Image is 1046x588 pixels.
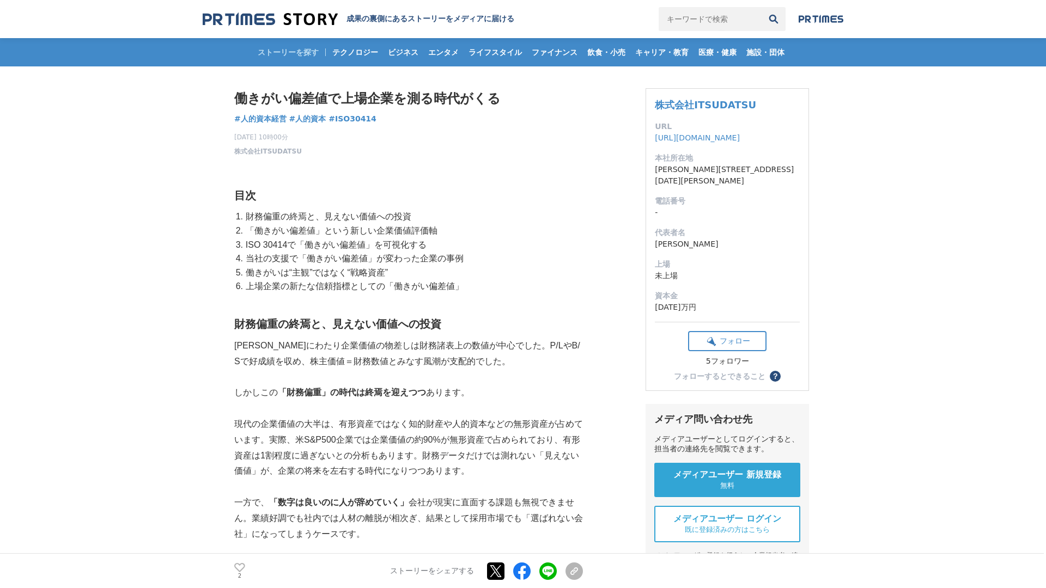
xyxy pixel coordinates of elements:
[243,266,583,280] li: 働きがいは“主観”ではなく“戦略資産”
[694,38,741,66] a: 医療・健康
[234,88,583,109] h1: 働きがい偏差値で上場企業を測る時代がくる
[234,385,583,401] p: しかしこの あります。
[234,318,441,330] strong: 財務偏重の終焉と、見えない価値への投資
[384,47,423,57] span: ビジネス
[654,434,800,454] div: メディアユーザーとしてログインすると、担当者の連絡先を閲覧できます。
[654,506,800,542] a: メディアユーザー ログイン 既に登録済みの方はこちら
[243,252,583,266] li: 当社の支援で「働きがい偏差値」が変わった企業の事例
[655,270,800,281] dd: 未上場
[384,38,423,66] a: ビジネス
[655,152,800,164] dt: 本社所在地
[464,47,526,57] span: ライフスタイル
[243,210,583,224] li: 財務偏重の終焉と、見えない価値への投資
[243,224,583,238] li: 「働きがい偏差値」という新しい企業価値評価軸
[770,371,781,382] button: ？
[203,12,514,27] a: 成果の裏側にあるストーリーをメディアに届ける 成果の裏側にあるストーリーをメディアに届ける
[234,573,245,579] p: 2
[464,38,526,66] a: ライフスタイル
[654,463,800,497] a: メディアユーザー 新規登録 無料
[234,495,583,542] p: 一方で、 会社が現実に直面する課題も無視できません。業績好調でも社内では人材の離脱が相次ぎ、結果として採用市場でも「選ばれない会社」になってしまうケースです。
[390,566,474,576] p: ストーリーをシェアする
[720,481,734,491] span: 無料
[424,38,463,66] a: エンタメ
[762,7,786,31] button: 検索
[329,113,376,125] a: #ISO30414
[694,47,741,57] span: 医療・健康
[655,121,800,132] dt: URL
[631,38,693,66] a: キャリア・教育
[799,15,843,23] img: prtimes
[583,47,630,57] span: 飲食・小売
[424,47,463,57] span: エンタメ
[278,388,426,397] strong: 「財務偏重」の時代は終焉を迎えつつ
[243,279,583,293] li: 上場企業の新たな信頼指標としての「働きがい偏差値」
[234,189,256,201] strong: 目次
[655,302,800,313] dd: [DATE]万円
[203,12,338,27] img: 成果の裏側にあるストーリーをメディアに届ける
[269,498,409,507] strong: 「数字は良いのに人が辞めていく」
[655,207,800,218] dd: -
[685,525,770,535] span: 既に登録済みの方はこちら
[674,372,765,380] div: フォローするとできること
[631,47,693,57] span: キャリア・教育
[655,133,740,142] a: [URL][DOMAIN_NAME]
[688,357,767,366] div: 5フォロワー
[654,413,800,426] div: メディア問い合わせ先
[673,469,781,481] span: メディアユーザー 新規登録
[659,7,762,31] input: キーワードで検索
[328,38,382,66] a: テクノロジー
[289,113,326,125] a: #人的資本
[771,372,779,380] span: ？
[673,513,781,525] span: メディアユーザー ログイン
[655,164,800,187] dd: [PERSON_NAME][STREET_ADDRESS][DATE][PERSON_NAME]
[234,338,583,370] p: [PERSON_NAME]にわたり企業価値の物差しは財務諸表上の数値が中心でした。P/LやB/Sで好成績を収め、株主価値＝財務数値とみなす風潮が支配的でした。
[243,238,583,252] li: ISO 30414で「働きがい偏差値」を可視化する
[234,114,287,124] span: #人的資本経営
[655,195,800,207] dt: 電話番号
[234,113,287,125] a: #人的資本経営
[289,114,326,124] span: #人的資本
[688,331,767,351] button: フォロー
[583,38,630,66] a: 飲食・小売
[328,47,382,57] span: テクノロジー
[655,290,800,302] dt: 資本金
[655,238,800,250] dd: [PERSON_NAME]
[742,47,789,57] span: 施設・団体
[234,132,302,142] span: [DATE] 10時00分
[527,47,582,57] span: ファイナンス
[655,259,800,270] dt: 上場
[655,227,800,238] dt: 代表者名
[234,146,302,156] a: 株式会社ITSUDATSU
[742,38,789,66] a: 施設・団体
[655,99,756,111] a: 株式会社ITSUDATSU
[527,38,582,66] a: ファイナンス
[329,114,376,124] span: #ISO30414
[234,416,583,479] p: 現代の企業価値の大半は、有形資産ではなく知的財産や人的資本などの無形資産が占めています。実際、米S&P500企業では企業価値の約90%が無形資産で占められており、有形資産は1割程度に過ぎないとの...
[346,14,514,24] h2: 成果の裏側にあるストーリーをメディアに届ける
